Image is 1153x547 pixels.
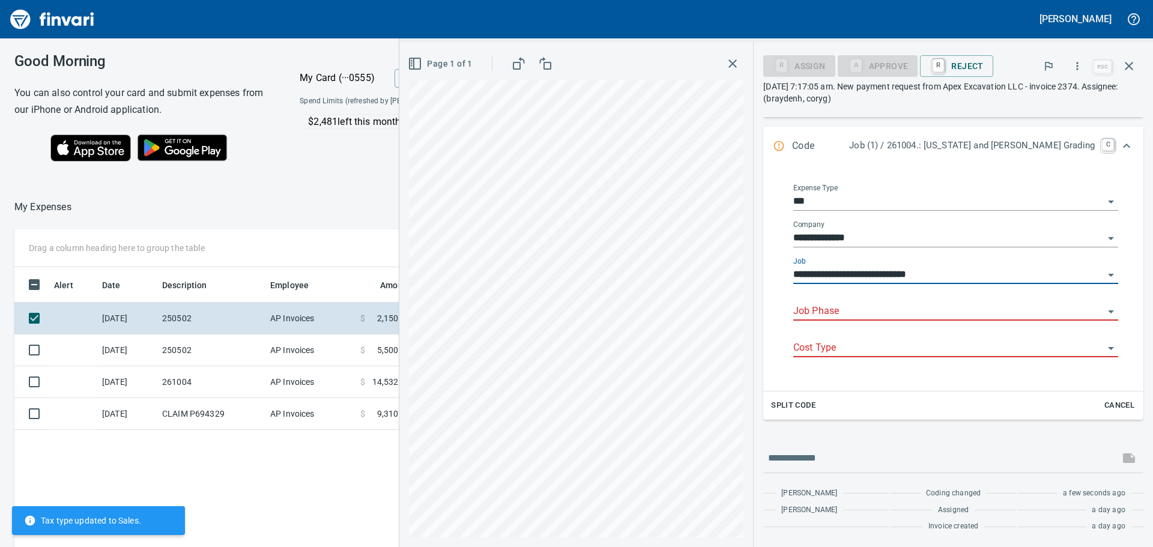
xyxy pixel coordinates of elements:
[7,5,97,34] img: Finvari
[300,71,390,85] p: My Card (···0555)
[1102,139,1114,151] a: C
[793,221,825,228] label: Company
[395,69,449,88] button: Lock Card
[270,278,324,292] span: Employee
[14,53,270,70] h3: Good Morning
[360,408,365,420] span: $
[763,166,1143,420] div: Expand
[290,129,552,141] p: Online allowed
[54,278,89,292] span: Alert
[1103,267,1119,283] button: Open
[14,200,71,214] nav: breadcrumb
[97,366,157,398] td: [DATE]
[300,95,511,107] span: Spend Limits (refreshed by [PERSON_NAME] [DATE])
[763,80,1143,104] p: [DATE] 7:17:05 am. New payment request from Apex Excavation LLC - invoice 2374. Assignee: (brayde...
[265,303,356,334] td: AP Invoices
[162,278,223,292] span: Description
[1040,13,1112,25] h5: [PERSON_NAME]
[372,376,411,388] span: 14,532.50
[131,128,234,168] img: Get it on Google Play
[1036,10,1115,28] button: [PERSON_NAME]
[938,504,969,516] span: Assigned
[157,398,265,430] td: CLAIM P694329
[97,303,157,334] td: [DATE]
[50,134,131,162] img: Download on the App Store
[270,278,309,292] span: Employee
[781,488,837,500] span: [PERSON_NAME]
[1092,521,1125,533] span: a day ago
[793,184,838,192] label: Expense Type
[97,334,157,366] td: [DATE]
[933,59,944,72] a: R
[14,85,270,118] h6: You can also control your card and submit expenses from our iPhone or Android application.
[380,278,411,292] span: Amount
[265,334,356,366] td: AP Invoices
[157,334,265,366] td: 250502
[838,60,918,70] div: Job Phase required
[1103,340,1119,357] button: Open
[29,242,205,254] p: Drag a column heading here to group the table
[360,312,365,324] span: $
[14,200,71,214] p: My Expenses
[1100,396,1139,415] button: Cancel
[1063,488,1125,500] span: a few seconds ago
[360,344,365,356] span: $
[930,56,983,76] span: Reject
[405,53,477,75] button: Page 1 of 1
[157,366,265,398] td: 261004
[793,258,806,265] label: Job
[920,55,993,77] button: RReject
[365,278,411,292] span: Amount
[1064,53,1091,79] button: More
[763,127,1143,166] div: Expand
[97,398,157,430] td: [DATE]
[377,344,411,356] span: 5,500.00
[849,139,1095,153] p: Job (1) / 261004.: [US_STATE] and [PERSON_NAME] Grading
[102,278,136,292] span: Date
[771,399,816,413] span: Split Code
[162,278,207,292] span: Description
[157,303,265,334] td: 250502
[1035,53,1062,79] button: Flag
[102,278,121,292] span: Date
[265,366,356,398] td: AP Invoices
[377,408,411,420] span: 9,310.38
[360,376,365,388] span: $
[926,488,981,500] span: Coding changed
[1094,60,1112,73] a: esc
[928,521,979,533] span: Invoice created
[24,515,141,527] span: Tax type updated to Sales.
[1091,52,1143,80] span: Close invoice
[410,56,472,71] span: Page 1 of 1
[792,139,849,154] p: Code
[308,115,551,129] p: $2,481 left this month
[1103,399,1136,413] span: Cancel
[1103,193,1119,210] button: Open
[377,312,411,324] span: 2,150.00
[763,60,835,70] div: Assign
[265,398,356,430] td: AP Invoices
[1103,230,1119,247] button: Open
[1092,504,1125,516] span: a day ago
[768,396,819,415] button: Split Code
[54,278,73,292] span: Alert
[1115,444,1143,473] span: This records your message into the invoice and notifies anyone mentioned
[1103,303,1119,320] button: Open
[781,504,837,516] span: [PERSON_NAME]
